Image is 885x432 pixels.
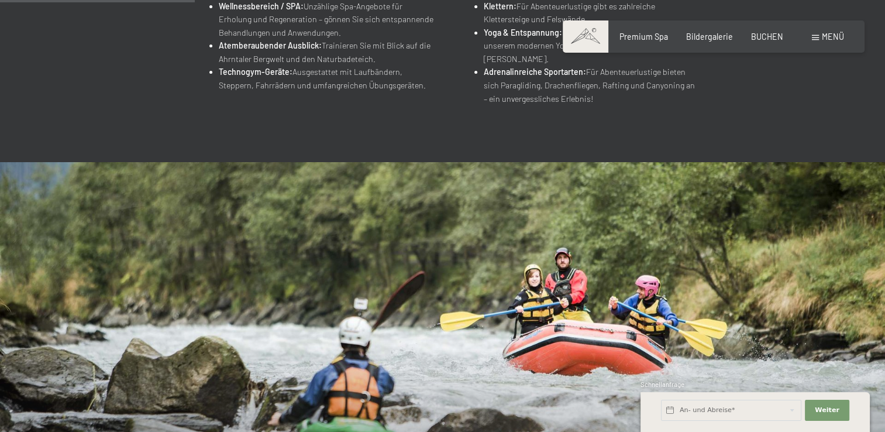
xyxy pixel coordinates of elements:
[751,32,783,42] a: BUCHEN
[219,66,435,92] li: Ausgestattet mit Laufbändern, Steppern, Fahrrädern und umfangreichen Übungsgeräten.
[484,28,562,37] strong: Yoga & Entspannung:
[484,26,700,66] li: Praktizieren [DEMOGRAPHIC_DATA] in unserem modernen Yogaraum mit Blick auf die [PERSON_NAME].
[219,67,292,77] strong: Technogym-Geräte:
[805,400,849,421] button: Weiter
[640,380,684,388] span: Schnellanfrage
[815,406,839,415] span: Weiter
[219,1,304,11] strong: Wellnessbereich / SPA:
[484,67,586,77] strong: Adrenalinreiche Sportarten:
[219,39,435,66] li: Trainieren Sie mit Blick auf die Ahrntaler Bergwelt und den Naturbadeteich.
[484,66,700,105] li: Für Abenteuerlustige bieten sich Paragliding, Drachenfliegen, Rafting und Canyoning an – ein unve...
[686,32,733,42] a: Bildergalerie
[484,1,516,11] strong: Klettern:
[219,40,322,50] strong: Atemberaubender Ausblick:
[619,32,668,42] a: Premium Spa
[822,32,844,42] span: Menü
